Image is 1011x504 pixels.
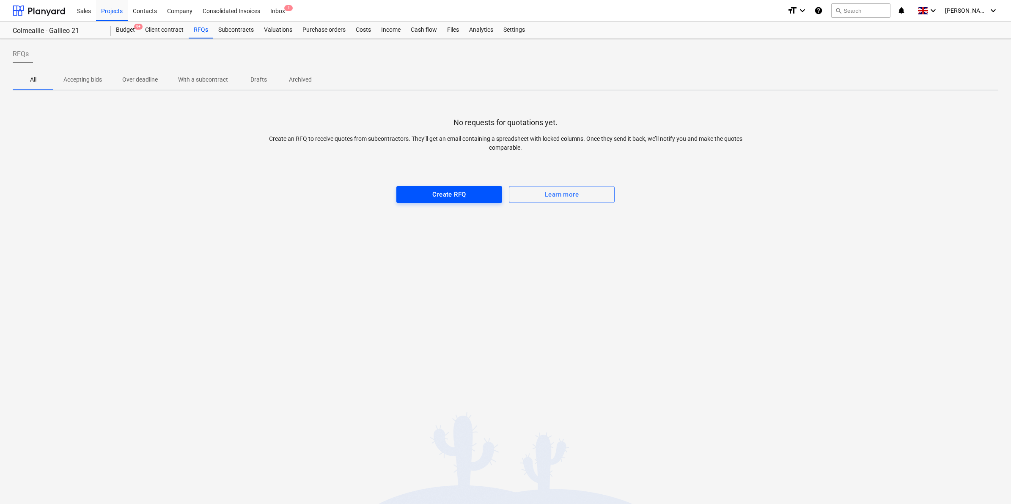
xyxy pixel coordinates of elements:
[284,5,293,11] span: 1
[442,22,464,38] a: Files
[297,22,351,38] a: Purchase orders
[259,22,297,38] a: Valuations
[787,5,797,16] i: format_size
[289,75,312,84] p: Archived
[498,22,530,38] a: Settings
[509,186,615,203] button: Learn more
[988,5,998,16] i: keyboard_arrow_down
[835,7,842,14] span: search
[797,5,808,16] i: keyboard_arrow_down
[63,75,102,84] p: Accepting bids
[928,5,938,16] i: keyboard_arrow_down
[464,22,498,38] a: Analytics
[178,75,228,84] p: With a subcontract
[140,22,189,38] a: Client contract
[814,5,823,16] i: Knowledge base
[111,22,140,38] div: Budget
[248,75,269,84] p: Drafts
[134,24,143,30] span: 9+
[945,7,987,14] span: [PERSON_NAME] Jack
[351,22,376,38] a: Costs
[969,463,1011,504] iframe: Chat Widget
[831,3,890,18] button: Search
[406,22,442,38] a: Cash flow
[453,118,558,128] p: No requests for quotations yet.
[13,49,29,59] span: RFQs
[13,27,101,36] div: Colmeallie - Galileo 21
[545,189,579,200] div: Learn more
[122,75,158,84] p: Over deadline
[189,22,213,38] a: RFQs
[432,189,466,200] div: Create RFQ
[213,22,259,38] a: Subcontracts
[396,186,502,203] button: Create RFQ
[376,22,406,38] a: Income
[111,22,140,38] a: Budget9+
[259,134,752,152] p: Create an RFQ to receive quotes from subcontractors. They’ll get an email containing a spreadshee...
[23,75,43,84] p: All
[897,5,906,16] i: notifications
